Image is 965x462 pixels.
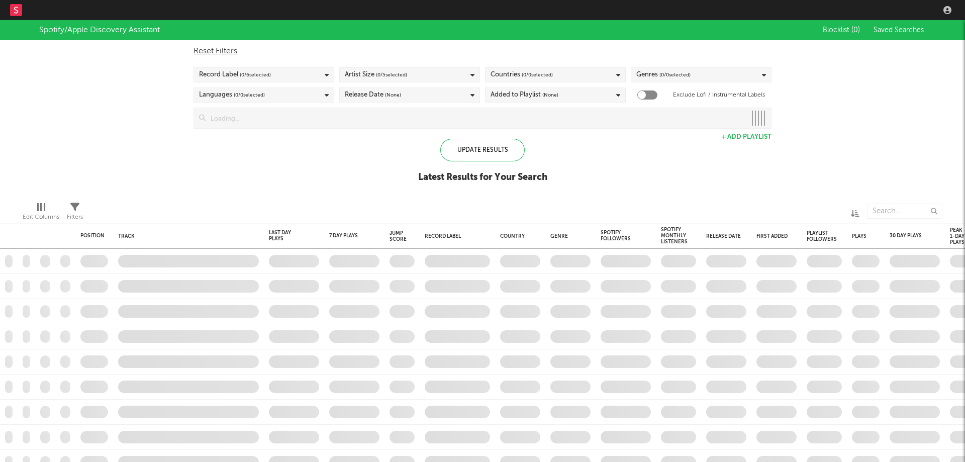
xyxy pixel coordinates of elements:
[807,230,837,242] div: Playlist Followers
[118,233,254,239] div: Track
[206,108,746,128] input: Loading...
[199,69,271,81] div: Record Label
[269,230,304,242] div: Last Day Plays
[345,69,407,81] div: Artist Size
[194,45,771,57] div: Reset Filters
[67,211,83,223] div: Filters
[890,233,925,239] div: 30 Day Plays
[823,27,860,34] span: Blocklist
[240,69,271,81] span: ( 0 / 6 selected)
[601,230,636,242] div: Spotify Followers
[871,26,926,34] button: Saved Searches
[673,89,765,101] label: Exclude Lofi / Instrumental Labels
[491,89,558,101] div: Added to Playlist
[659,69,691,81] span: ( 0 / 0 selected)
[851,27,860,34] span: ( 0 )
[852,233,866,239] div: Plays
[874,27,926,34] span: Saved Searches
[636,69,691,81] div: Genres
[376,69,407,81] span: ( 0 / 5 selected)
[550,233,586,239] div: Genre
[706,233,741,239] div: Release Date
[500,233,535,239] div: Country
[418,171,547,183] div: Latest Results for Your Search
[67,199,83,228] div: Filters
[345,89,401,101] div: Release Date
[491,69,553,81] div: Countries
[385,89,401,101] span: (None)
[756,233,792,239] div: First Added
[39,24,160,36] div: Spotify/Apple Discovery Assistant
[542,89,558,101] span: (None)
[23,211,59,223] div: Edit Columns
[950,227,965,245] div: Peak 1-Day Plays
[425,233,485,239] div: Record Label
[867,204,942,219] input: Search...
[199,89,265,101] div: Languages
[234,89,265,101] span: ( 0 / 0 selected)
[80,233,105,239] div: Position
[23,199,59,228] div: Edit Columns
[661,227,688,245] div: Spotify Monthly Listeners
[329,233,364,239] div: 7 Day Plays
[522,69,553,81] span: ( 0 / 0 selected)
[390,230,407,242] div: Jump Score
[722,134,771,140] button: + Add Playlist
[440,139,525,161] div: Update Results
